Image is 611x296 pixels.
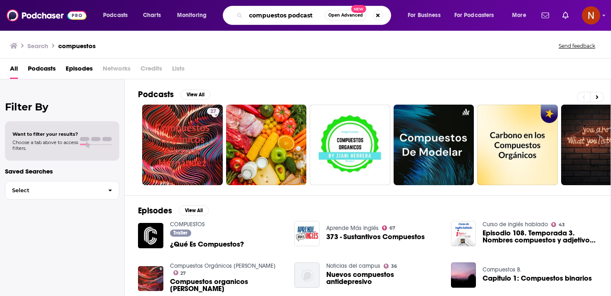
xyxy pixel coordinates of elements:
img: Episodio 108. Temporada 3. Nombres compuestos y adjetivos compuestos en -ING. [451,221,476,246]
img: Podchaser - Follow, Share and Rate Podcasts [7,7,86,23]
a: 67 [382,225,395,230]
a: Nuevos compuestos antidepresivo [326,271,441,285]
span: New [351,5,366,13]
span: Lists [172,62,185,79]
img: User Profile [582,6,600,24]
span: Choose a tab above to access filters. [12,139,78,151]
div: Search podcasts, credits, & more... [231,6,399,25]
a: Noticias del campus [326,262,380,269]
p: Saved Searches [5,167,119,175]
button: open menu [402,9,451,22]
span: Podcasts [103,10,128,21]
h3: Search [27,42,48,50]
img: Nuevos compuestos antidepresivo [294,262,320,288]
span: Monitoring [177,10,207,21]
span: Select [5,188,101,193]
h3: compuestos [58,42,96,50]
a: Compuestos B. [483,266,521,273]
a: 27 [173,270,186,275]
input: Search podcasts, credits, & more... [246,9,325,22]
span: Networks [103,62,131,79]
a: Aprende Más Inglés [326,225,379,232]
a: 43 [551,222,565,227]
img: Compuestos organicos Albamar Hernandez [138,266,163,291]
span: 67 [389,226,395,230]
button: open menu [97,9,138,22]
span: Trailer [173,230,187,235]
a: 27 [142,105,223,185]
h2: Podcasts [138,89,174,100]
span: More [512,10,526,21]
img: 373 - Sustantivos Compuestos [294,221,320,246]
span: 43 [559,223,565,227]
button: open menu [449,9,506,22]
h2: Episodes [138,205,172,216]
a: Podcasts [28,62,56,79]
a: Show notifications dropdown [559,8,572,22]
a: 36 [384,264,397,269]
span: Charts [143,10,161,21]
h2: Filter By [5,101,119,113]
a: ¿Qué Es Compuestos? [170,241,244,248]
button: View All [179,205,209,215]
button: open menu [171,9,217,22]
button: Open AdvancedNew [325,10,367,20]
a: Show notifications dropdown [538,8,552,22]
a: 27 [207,108,219,115]
span: 27 [210,108,216,116]
a: Compuestos organicos Albamar Hernandez [170,278,285,292]
span: 27 [180,272,186,275]
a: COMPUESTOS [170,221,204,228]
a: Episodio 108. Temporada 3. Nombres compuestos y adjetivos compuestos en -ING. [483,230,597,244]
img: Capitulo 1: Compuestos binarios [451,262,476,288]
a: Curso de inglés hablado [483,221,548,228]
span: 36 [391,264,397,268]
button: Send feedback [556,42,598,49]
a: All [10,62,18,79]
span: Want to filter your results? [12,131,78,137]
button: open menu [506,9,537,22]
button: Select [5,181,119,200]
a: EpisodesView All [138,205,209,216]
span: For Business [408,10,441,21]
span: Credits [140,62,162,79]
button: View All [180,90,210,100]
span: For Podcasters [454,10,494,21]
a: Capitulo 1: Compuestos binarios [483,275,592,282]
span: Logged in as AdelNBM [582,6,600,24]
a: Episodes [66,62,93,79]
a: PodcastsView All [138,89,210,100]
button: Show profile menu [582,6,600,24]
img: ¿Qué Es Compuestos? [138,223,163,248]
span: Open Advanced [328,13,363,17]
span: Compuestos organicos [PERSON_NAME] [170,278,285,292]
a: 373 - Sustantivos Compuestos [326,233,425,240]
a: Compuestos Orgánicos Albamar Hernández [170,262,276,269]
a: Charts [138,9,166,22]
